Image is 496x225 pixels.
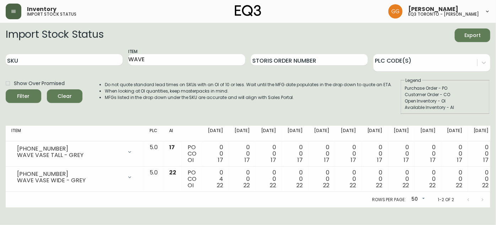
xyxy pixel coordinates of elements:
[341,144,356,163] div: 0 0
[323,181,329,189] span: 22
[144,126,163,141] th: PLC
[105,88,392,94] li: When looking at OI quantities, keep masterpacks in mind.
[11,169,138,185] div: [PHONE_NUMBER]WAVE VASE WIDE - GREY
[420,144,436,163] div: 0 0
[6,89,41,103] button: Filter
[6,28,103,42] h2: Import Stock Status
[441,126,468,141] th: [DATE]
[447,144,462,163] div: 0 0
[188,181,194,189] span: OI
[47,89,82,103] button: Clear
[287,169,303,189] div: 0 0
[468,126,495,141] th: [DATE]
[169,143,175,151] span: 17
[484,156,489,164] span: 17
[255,126,282,141] th: [DATE]
[217,181,223,189] span: 22
[287,144,303,163] div: 0 0
[261,169,276,189] div: 0 0
[17,152,123,158] div: WAVE VASE TALL - GREY
[234,169,250,189] div: 0 0
[405,91,486,98] div: Customer Order - CO
[27,12,76,16] h5: import stock status
[388,4,403,19] img: dbfc93a9366efef7dcc9a31eef4d00a7
[350,181,356,189] span: 22
[208,169,223,189] div: 0 4
[341,169,356,189] div: 0 0
[362,126,388,141] th: [DATE]
[455,28,490,42] button: Export
[235,5,261,16] img: logo
[144,141,163,167] td: 5.0
[17,171,123,177] div: [PHONE_NUMBER]
[271,156,276,164] span: 17
[188,169,196,189] div: PO CO
[163,126,182,141] th: AI
[429,181,436,189] span: 22
[314,144,329,163] div: 0 0
[218,156,223,164] span: 17
[144,167,163,192] td: 5.0
[188,156,194,164] span: OI
[405,98,486,104] div: Open Inventory - OI
[282,126,308,141] th: [DATE]
[394,144,409,163] div: 0 0
[27,6,56,12] span: Inventory
[474,169,489,189] div: 0 0
[457,156,462,164] span: 17
[404,156,409,164] span: 17
[6,126,144,141] th: Item
[405,85,486,91] div: Purchase Order - PO
[208,144,223,163] div: 0 0
[403,181,409,189] span: 22
[297,156,303,164] span: 17
[243,181,250,189] span: 22
[17,146,123,152] div: [PHONE_NUMBER]
[408,12,479,16] h5: eq3 toronto - [PERSON_NAME]
[420,169,436,189] div: 0 0
[405,104,486,111] div: Available Inventory - AI
[229,126,255,141] th: [DATE]
[188,144,196,163] div: PO CO
[169,168,176,177] span: 22
[335,126,362,141] th: [DATE]
[367,144,383,163] div: 0 0
[408,6,458,12] span: [PERSON_NAME]
[261,144,276,163] div: 0 0
[17,177,123,184] div: WAVE VASE WIDE - GREY
[372,197,406,203] p: Rows per page:
[367,169,383,189] div: 0 0
[377,156,383,164] span: 17
[405,77,422,84] legend: Legend
[53,92,77,101] span: Clear
[105,82,392,88] li: Do not quote standard lead times on SKUs with an OI of 10 or less. Wait until the MFG date popula...
[11,144,138,160] div: [PHONE_NUMBER]WAVE VASE TALL - GREY
[105,94,392,101] li: MFGs listed in the drop down under the SKU are accurate and will align with Sales Portal.
[394,169,409,189] div: 0 0
[234,144,250,163] div: 0 0
[202,126,229,141] th: [DATE]
[324,156,329,164] span: 17
[376,181,383,189] span: 22
[460,31,485,40] span: Export
[244,156,250,164] span: 17
[409,194,426,205] div: 50
[430,156,436,164] span: 17
[270,181,276,189] span: 22
[456,181,462,189] span: 22
[438,197,454,203] p: 1-2 of 2
[296,181,303,189] span: 22
[388,126,415,141] th: [DATE]
[351,156,356,164] span: 17
[314,169,329,189] div: 0 0
[474,144,489,163] div: 0 0
[415,126,441,141] th: [DATE]
[308,126,335,141] th: [DATE]
[447,169,462,189] div: 0 0
[482,181,489,189] span: 22
[14,80,65,87] span: Show Over Promised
